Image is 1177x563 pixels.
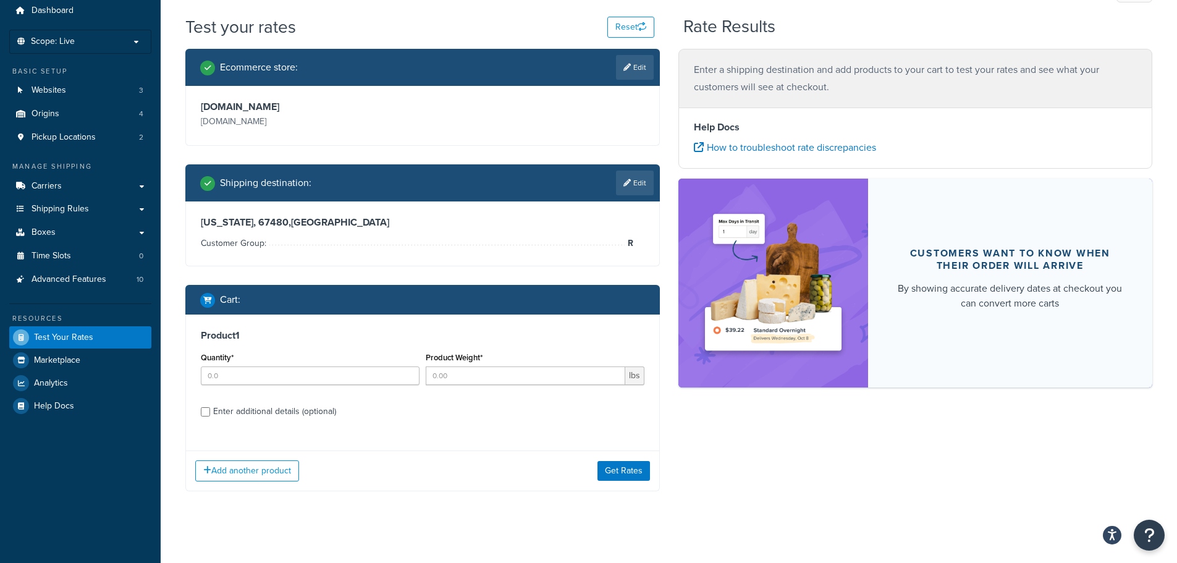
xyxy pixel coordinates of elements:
li: Websites [9,79,151,102]
a: Boxes [9,221,151,244]
span: Time Slots [32,251,71,261]
a: Carriers [9,175,151,198]
button: Add another product [195,460,299,481]
div: By showing accurate delivery dates at checkout you can convert more carts [898,281,1123,311]
span: Origins [32,109,59,119]
a: Analytics [9,372,151,394]
input: 0.00 [426,366,625,385]
a: Origins4 [9,103,151,125]
span: Carriers [32,181,62,192]
h4: Help Docs [694,120,1137,135]
div: Basic Setup [9,66,151,77]
span: 3 [139,85,143,96]
span: Advanced Features [32,274,106,285]
h3: [DOMAIN_NAME] [201,101,420,113]
button: Get Rates [597,461,650,481]
div: Enter additional details (optional) [213,403,336,420]
a: Test Your Rates [9,326,151,349]
li: Advanced Features [9,268,151,291]
li: Pickup Locations [9,126,151,149]
span: Help Docs [34,401,74,412]
li: Time Slots [9,245,151,268]
span: Analytics [34,378,68,389]
a: Websites3 [9,79,151,102]
span: 4 [139,109,143,119]
div: Manage Shipping [9,161,151,172]
a: Edit [616,55,654,80]
a: Shipping Rules [9,198,151,221]
div: Customers want to know when their order will arrive [898,247,1123,272]
a: Help Docs [9,395,151,417]
div: Resources [9,313,151,324]
img: feature-image-ddt-36eae7f7280da8017bfb280eaccd9c446f90b1fe08728e4019434db127062ab4.png [697,197,850,369]
a: How to troubleshoot rate discrepancies [694,140,876,155]
span: lbs [625,366,644,385]
input: 0.0 [201,366,420,385]
span: Customer Group: [201,237,269,250]
label: Quantity* [201,353,234,362]
label: Product Weight* [426,353,483,362]
button: Open Resource Center [1134,520,1165,551]
span: Shipping Rules [32,204,89,214]
a: Time Slots0 [9,245,151,268]
span: Scope: Live [31,36,75,47]
span: R [625,236,633,251]
h2: Rate Results [683,17,775,36]
h1: Test your rates [185,15,296,39]
h3: Product 1 [201,329,644,342]
a: Edit [616,171,654,195]
button: Reset [607,17,654,38]
span: 2 [139,132,143,143]
span: Dashboard [32,6,74,16]
input: Enter additional details (optional) [201,407,210,417]
li: Origins [9,103,151,125]
a: Pickup Locations2 [9,126,151,149]
h2: Shipping destination : [220,177,311,188]
h2: Ecommerce store : [220,62,298,73]
span: Pickup Locations [32,132,96,143]
h2: Cart : [220,294,240,305]
span: 10 [137,274,143,285]
span: 0 [139,251,143,261]
p: Enter a shipping destination and add products to your cart to test your rates and see what your c... [694,61,1137,96]
span: Marketplace [34,355,80,366]
h3: [US_STATE], 67480 , [GEOGRAPHIC_DATA] [201,216,644,229]
span: Websites [32,85,66,96]
a: Marketplace [9,349,151,371]
span: Test Your Rates [34,332,93,343]
span: Boxes [32,227,56,238]
a: Advanced Features10 [9,268,151,291]
p: [DOMAIN_NAME] [201,113,420,130]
